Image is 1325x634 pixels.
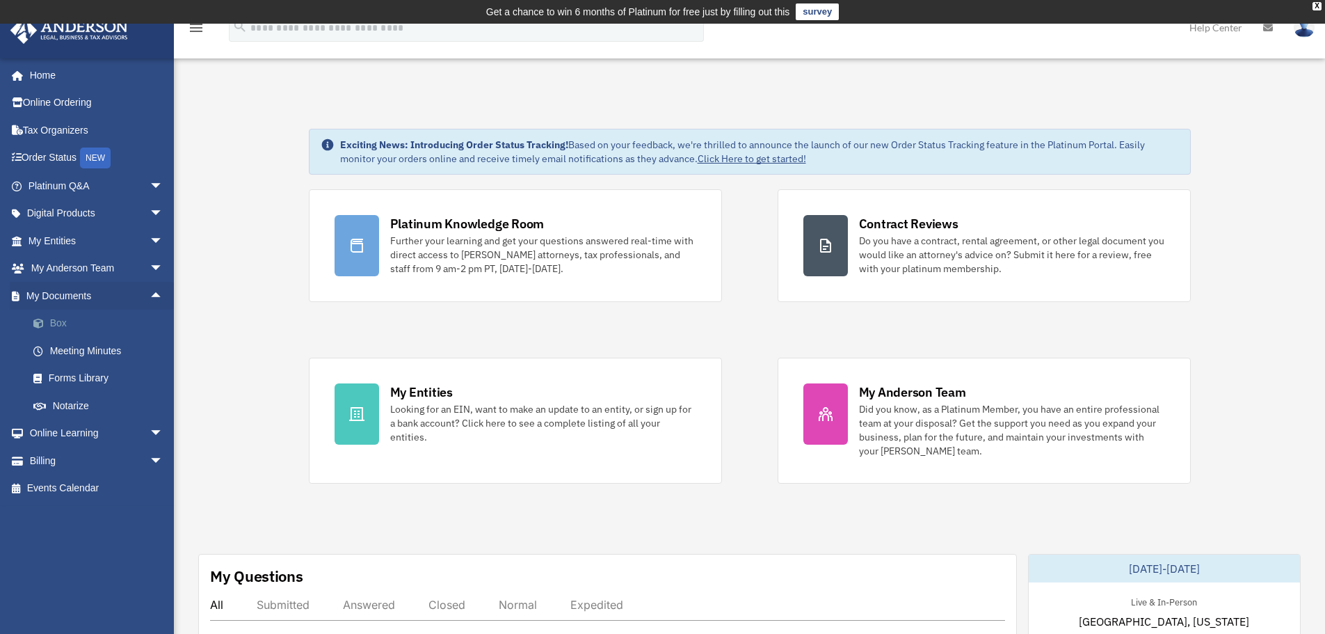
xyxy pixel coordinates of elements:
[340,138,1179,166] div: Based on your feedback, we're thrilled to announce the launch of our new Order Status Tracking fe...
[343,598,395,612] div: Answered
[210,566,303,587] div: My Questions
[80,148,111,168] div: NEW
[150,200,177,228] span: arrow_drop_down
[390,215,545,232] div: Platinum Knowledge Room
[778,358,1191,484] a: My Anderson Team Did you know, as a Platinum Member, you have an entire professional team at your...
[10,172,184,200] a: Platinum Q&Aarrow_drop_down
[210,598,223,612] div: All
[19,392,184,420] a: Notarize
[1029,555,1300,583] div: [DATE]-[DATE]
[10,89,184,117] a: Online Ordering
[150,282,177,310] span: arrow_drop_up
[10,420,184,447] a: Online Learningarrow_drop_down
[10,144,184,173] a: Order StatusNEW
[10,61,177,89] a: Home
[309,189,722,302] a: Platinum Knowledge Room Further your learning and get your questions answered real-time with dire...
[150,447,177,475] span: arrow_drop_down
[150,172,177,200] span: arrow_drop_down
[257,598,310,612] div: Submitted
[390,234,696,276] div: Further your learning and get your questions answered real-time with direct access to [PERSON_NAM...
[1079,613,1249,630] span: [GEOGRAPHIC_DATA], [US_STATE]
[859,402,1165,458] div: Did you know, as a Platinum Member, you have an entire professional team at your disposal? Get th...
[1312,2,1322,10] div: close
[10,200,184,228] a: Digital Productsarrow_drop_down
[1294,17,1315,38] img: User Pic
[340,138,568,151] strong: Exciting News: Introducing Order Status Tracking!
[10,282,184,310] a: My Documentsarrow_drop_up
[859,383,966,401] div: My Anderson Team
[570,598,623,612] div: Expedited
[309,358,722,484] a: My Entities Looking for an EIN, want to make an update to an entity, or sign up for a bank accoun...
[1120,594,1208,608] div: Live & In-Person
[150,420,177,448] span: arrow_drop_down
[499,598,537,612] div: Normal
[6,17,132,44] img: Anderson Advisors Platinum Portal
[19,365,184,393] a: Forms Library
[10,447,184,475] a: Billingarrow_drop_down
[778,189,1191,302] a: Contract Reviews Do you have a contract, rental agreement, or other legal document you would like...
[428,598,465,612] div: Closed
[10,475,184,502] a: Events Calendar
[859,234,1165,276] div: Do you have a contract, rental agreement, or other legal document you would like an attorney's ad...
[150,255,177,283] span: arrow_drop_down
[10,255,184,283] a: My Anderson Teamarrow_drop_down
[486,3,790,20] div: Get a chance to win 6 months of Platinum for free just by filling out this
[188,24,204,36] a: menu
[698,152,806,165] a: Click Here to get started!
[796,3,839,20] a: survey
[10,227,184,255] a: My Entitiesarrow_drop_down
[19,310,184,338] a: Box
[150,227,177,255] span: arrow_drop_down
[19,337,184,365] a: Meeting Minutes
[188,19,204,36] i: menu
[390,383,453,401] div: My Entities
[232,19,248,34] i: search
[859,215,958,232] div: Contract Reviews
[390,402,696,444] div: Looking for an EIN, want to make an update to an entity, or sign up for a bank account? Click her...
[10,116,184,144] a: Tax Organizers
